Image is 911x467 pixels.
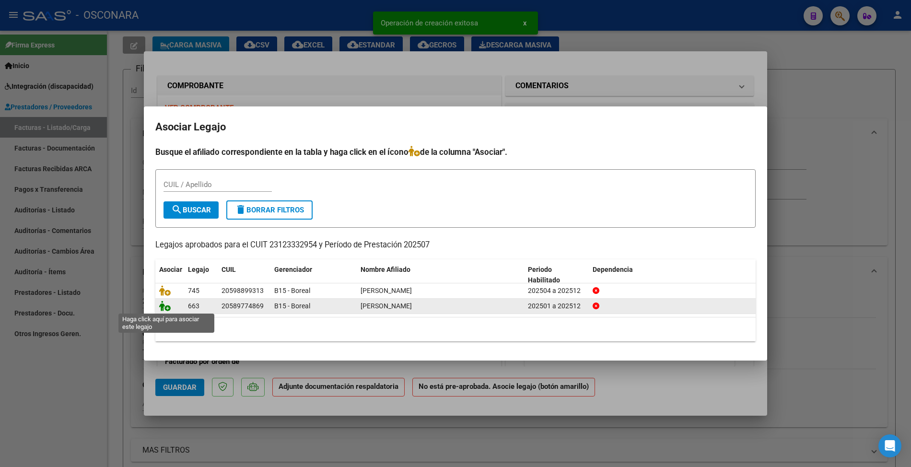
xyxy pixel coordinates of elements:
h4: Busque el afiliado correspondiente en la tabla y haga click en el ícono de la columna "Asociar". [155,146,756,158]
span: 663 [188,302,199,310]
span: B15 - Boreal [274,302,310,310]
span: Borrar Filtros [235,206,304,214]
div: 2 registros [155,317,756,341]
datatable-header-cell: Nombre Afiliado [357,259,524,291]
button: Buscar [164,201,219,219]
button: Borrar Filtros [226,200,313,220]
p: Legajos aprobados para el CUIT 23123332954 y Período de Prestación 202507 [155,239,756,251]
span: Periodo Habilitado [528,266,560,284]
datatable-header-cell: Legajo [184,259,218,291]
span: B15 - Boreal [274,287,310,294]
datatable-header-cell: CUIL [218,259,270,291]
span: Dependencia [593,266,633,273]
span: Buscar [171,206,211,214]
div: 20589774869 [222,301,264,312]
span: Legajo [188,266,209,273]
datatable-header-cell: Periodo Habilitado [524,259,589,291]
span: CUIL [222,266,236,273]
div: 202504 a 202512 [528,285,585,296]
span: Gerenciador [274,266,312,273]
span: Asociar [159,266,182,273]
datatable-header-cell: Dependencia [589,259,756,291]
div: Open Intercom Messenger [878,434,901,457]
span: 745 [188,287,199,294]
span: GONZALEZ BOORE THEO [361,287,412,294]
h2: Asociar Legajo [155,118,756,136]
mat-icon: delete [235,204,246,215]
span: SOSA CASTRO SANTINO LEEN [361,302,412,310]
mat-icon: search [171,204,183,215]
div: 20598899313 [222,285,264,296]
datatable-header-cell: Gerenciador [270,259,357,291]
span: Nombre Afiliado [361,266,410,273]
div: 202501 a 202512 [528,301,585,312]
datatable-header-cell: Asociar [155,259,184,291]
